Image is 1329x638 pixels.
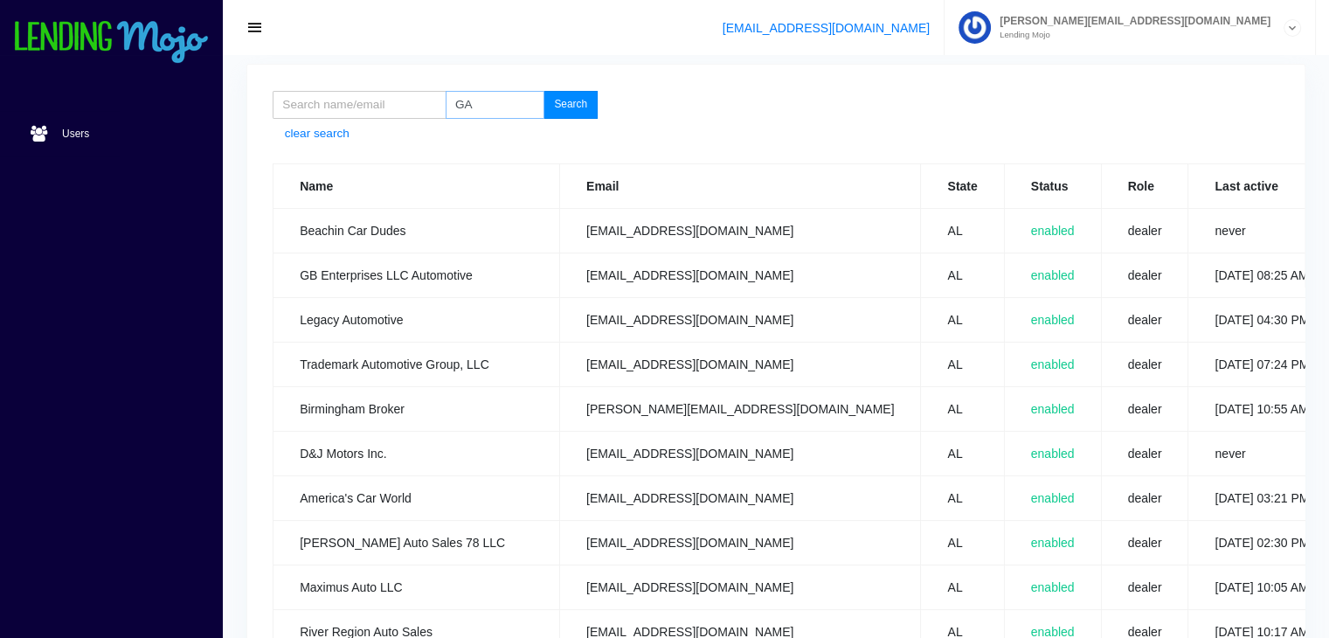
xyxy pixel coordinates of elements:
span: enabled [1031,447,1075,461]
span: Users [62,128,89,139]
td: [EMAIL_ADDRESS][DOMAIN_NAME] [560,432,921,476]
th: Role [1101,164,1188,209]
td: dealer [1101,565,1188,610]
input: State [446,91,544,119]
td: Legacy Automotive [273,298,560,343]
td: dealer [1101,298,1188,343]
span: enabled [1031,357,1075,371]
span: enabled [1031,224,1075,238]
td: dealer [1101,209,1188,253]
span: enabled [1031,313,1075,327]
a: [EMAIL_ADDRESS][DOMAIN_NAME] [723,21,930,35]
td: AL [921,253,1004,298]
span: [PERSON_NAME][EMAIL_ADDRESS][DOMAIN_NAME] [991,16,1270,26]
td: Birmingham Broker [273,387,560,432]
td: dealer [1101,387,1188,432]
img: Profile image [959,11,991,44]
img: logo-small.png [13,21,210,65]
td: [EMAIL_ADDRESS][DOMAIN_NAME] [560,476,921,521]
td: dealer [1101,253,1188,298]
th: Email [560,164,921,209]
th: State [921,164,1004,209]
td: dealer [1101,432,1188,476]
td: Trademark Automotive Group, LLC [273,343,560,387]
td: [EMAIL_ADDRESS][DOMAIN_NAME] [560,298,921,343]
td: [EMAIL_ADDRESS][DOMAIN_NAME] [560,209,921,253]
td: AL [921,476,1004,521]
td: AL [921,521,1004,565]
td: [PERSON_NAME][EMAIL_ADDRESS][DOMAIN_NAME] [560,387,921,432]
span: enabled [1031,268,1075,282]
td: dealer [1101,476,1188,521]
span: enabled [1031,491,1075,505]
td: America's Car World [273,476,560,521]
td: AL [921,565,1004,610]
small: Lending Mojo [991,31,1270,39]
a: clear search [285,125,350,142]
td: [PERSON_NAME] Auto Sales 78 LLC [273,521,560,565]
button: Search [543,91,598,119]
th: Status [1004,164,1101,209]
td: Beachin Car Dudes [273,209,560,253]
th: Name [273,164,560,209]
input: Search name/email [273,91,446,119]
td: dealer [1101,343,1188,387]
span: enabled [1031,536,1075,550]
td: AL [921,432,1004,476]
td: [EMAIL_ADDRESS][DOMAIN_NAME] [560,343,921,387]
td: dealer [1101,521,1188,565]
td: [EMAIL_ADDRESS][DOMAIN_NAME] [560,521,921,565]
td: [EMAIL_ADDRESS][DOMAIN_NAME] [560,253,921,298]
td: Maximus Auto LLC [273,565,560,610]
td: AL [921,343,1004,387]
span: enabled [1031,402,1075,416]
td: GB Enterprises LLC Automotive [273,253,560,298]
td: AL [921,387,1004,432]
td: AL [921,209,1004,253]
td: D&J Motors Inc. [273,432,560,476]
td: [EMAIL_ADDRESS][DOMAIN_NAME] [560,565,921,610]
td: AL [921,298,1004,343]
span: enabled [1031,580,1075,594]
